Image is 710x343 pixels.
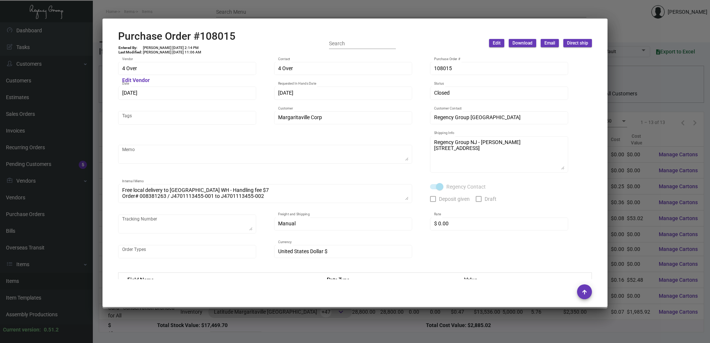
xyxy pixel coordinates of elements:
span: Download [512,40,532,46]
span: Edit [493,40,501,46]
span: Manual [278,220,296,226]
span: Closed [434,90,450,96]
button: Download [509,39,536,47]
mat-hint: Edit Vendor [122,78,150,84]
span: Draft [485,195,496,203]
span: Regency Contact [446,182,486,191]
th: Value [457,273,592,286]
td: [PERSON_NAME] [DATE] 2:14 PM [143,46,202,50]
td: Entered By: [118,46,143,50]
span: Email [544,40,555,46]
th: Data Type [319,273,457,286]
button: Edit [489,39,504,47]
td: [PERSON_NAME] [DATE] 11:06 AM [143,50,202,55]
td: Last Modified: [118,50,143,55]
span: Deposit given [439,195,470,203]
span: Direct ship [567,40,588,46]
div: Current version: [3,326,41,334]
h2: Purchase Order #108015 [118,30,235,43]
button: Email [541,39,559,47]
div: 0.51.2 [44,326,59,334]
button: Direct ship [563,39,592,47]
th: Field Name [118,273,320,286]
